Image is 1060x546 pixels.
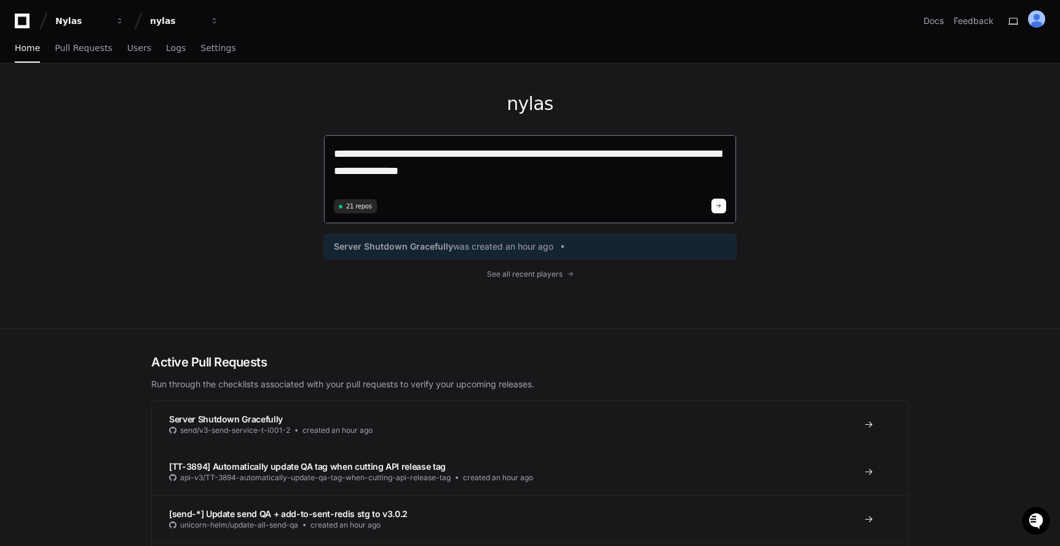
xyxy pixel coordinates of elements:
[334,240,453,253] span: Server Shutdown Gracefully
[152,401,908,448] a: Server Shutdown Gracefullysend/v3-send-service-t-i001-2created an hour ago
[87,129,149,138] a: Powered byPylon
[463,473,533,483] span: created an hour ago
[122,129,149,138] span: Pylon
[150,15,203,27] div: nylas
[151,378,909,390] p: Run through the checklists associated with your pull requests to verify your upcoming releases.
[127,44,151,52] span: Users
[42,92,202,104] div: Start new chat
[209,95,224,110] button: Start new chat
[323,93,737,115] h1: nylas
[166,44,186,52] span: Logs
[200,44,235,52] span: Settings
[152,495,908,542] a: [send-*] Update send QA + add-to-sent-redis stg to v3.0.2unicorn-helm/update-all-send-qacreated a...
[169,461,446,472] span: [TT-3894] Automatically update QA tag when cutting API release tag
[12,12,37,37] img: PlayerZero
[180,473,451,483] span: api-v3/TT-3894-automatically-update-qa-tag-when-cutting-api-release-tag
[15,44,40,52] span: Home
[152,448,908,495] a: [TT-3894] Automatically update QA tag when cutting API release tagapi-v3/TT-3894-automatically-up...
[303,425,373,435] span: created an hour ago
[55,34,112,63] a: Pull Requests
[151,354,909,371] h2: Active Pull Requests
[55,15,108,27] div: Nylas
[453,240,553,253] span: was created an hour ago
[954,15,994,27] button: Feedback
[487,269,563,279] span: See all recent players
[323,269,737,279] a: See all recent players
[42,104,156,114] div: We're available if you need us!
[180,520,298,530] span: unicorn-helm/update-all-send-qa
[180,425,290,435] span: send/v3-send-service-t-i001-2
[127,34,151,63] a: Users
[15,34,40,63] a: Home
[50,10,129,32] button: Nylas
[12,92,34,114] img: 1736555170064-99ba0984-63c1-480f-8ee9-699278ef63ed
[12,49,224,69] div: Welcome
[169,508,408,519] span: [send-*] Update send QA + add-to-sent-redis stg to v3.0.2
[924,15,944,27] a: Docs
[145,10,224,32] button: nylas
[334,240,726,253] a: Server Shutdown Gracefullywas created an hour ago
[169,414,283,424] span: Server Shutdown Gracefully
[200,34,235,63] a: Settings
[166,34,186,63] a: Logs
[346,202,372,211] span: 21 repos
[1028,10,1045,28] img: ALV-UjXdkCaxG7Ha6Z-zDHMTEPqXMlNFMnpHuOo2CVUViR2iaDDte_9HYgjrRZ0zHLyLySWwoP3Esd7mb4Ah-olhw-DLkFEvG...
[1021,505,1054,539] iframe: Open customer support
[310,520,381,530] span: created an hour ago
[55,44,112,52] span: Pull Requests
